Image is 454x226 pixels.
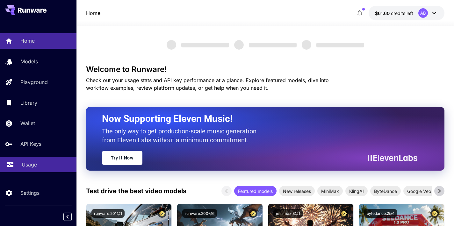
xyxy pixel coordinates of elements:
[20,140,41,148] p: API Keys
[91,209,125,218] button: runware:201@1
[234,186,277,196] div: Featured models
[20,119,35,127] p: Wallet
[279,186,315,196] div: New releases
[370,186,401,196] div: ByteDance
[158,209,166,218] button: Certified Model – Vetted for best performance and includes a commercial license.
[102,151,142,165] a: Try It Now
[20,99,37,107] p: Library
[86,77,329,91] span: Check out your usage stats and API key performance at a glance. Explore featured models, dive int...
[63,213,72,221] button: Collapse sidebar
[20,78,48,86] p: Playground
[102,127,261,145] p: The only way to get production-scale music generation from Eleven Labs without a minimum commitment.
[375,11,391,16] span: $61.60
[391,11,413,16] span: credits left
[279,188,315,194] span: New releases
[22,161,37,168] p: Usage
[102,113,413,125] h2: Now Supporting Eleven Music!
[20,58,38,65] p: Models
[345,188,368,194] span: KlingAI
[86,65,445,74] h3: Welcome to Runware!
[86,9,100,17] nav: breadcrumb
[249,209,257,218] button: Certified Model – Vetted for best performance and includes a commercial license.
[68,211,76,222] div: Collapse sidebar
[345,186,368,196] div: KlingAI
[340,209,348,218] button: Certified Model – Vetted for best performance and includes a commercial license.
[182,209,217,218] button: runware:200@6
[364,209,397,218] button: bytedance:2@1
[20,37,35,45] p: Home
[317,186,343,196] div: MiniMax
[234,188,277,194] span: Featured models
[403,188,435,194] span: Google Veo
[370,188,401,194] span: ByteDance
[418,8,428,18] div: AB
[20,189,40,197] p: Settings
[430,209,439,218] button: Certified Model – Vetted for best performance and includes a commercial license.
[375,10,413,17] div: $61.598
[403,186,435,196] div: Google Veo
[369,6,444,20] button: $61.598AB
[273,209,303,218] button: minimax:3@1
[86,186,186,196] p: Test drive the best video models
[317,188,343,194] span: MiniMax
[86,9,100,17] a: Home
